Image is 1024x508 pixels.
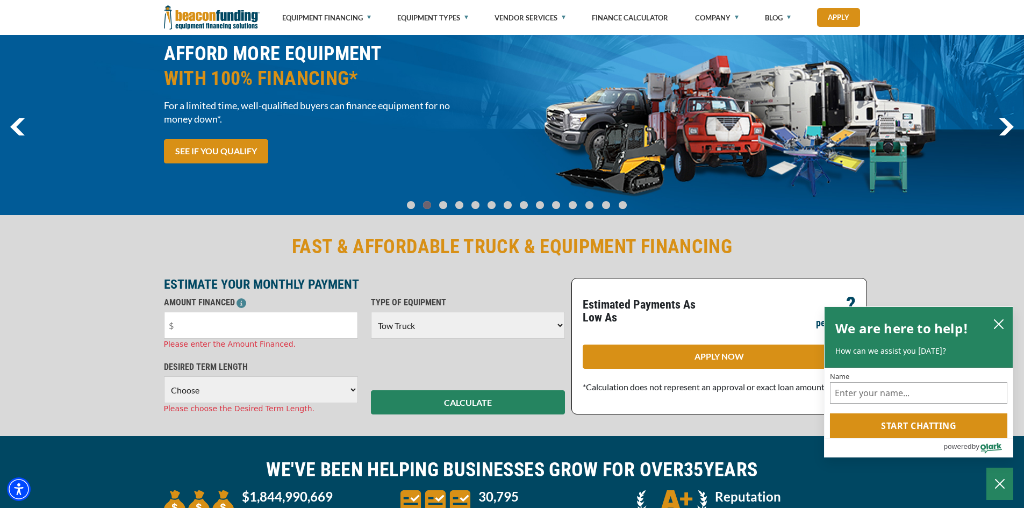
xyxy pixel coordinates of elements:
button: close chatbox [990,316,1007,331]
div: Accessibility Menu [7,477,31,501]
a: Go To Slide 9 [550,201,563,210]
a: Go To Slide 13 [616,201,629,210]
p: TYPE OF EQUIPMENT [371,296,565,309]
a: Go To Slide 6 [502,201,514,210]
a: Go To Slide 2 [437,201,450,210]
a: Go To Slide 8 [534,201,547,210]
p: ? [846,298,856,311]
span: For a limited time, well-qualified buyers can finance equipment for no money down*. [164,99,506,126]
p: per month [816,317,856,330]
a: next [999,118,1014,135]
p: How can we assist you [DATE]? [835,346,1002,356]
input: Name [830,382,1007,404]
p: 30,795 [478,490,582,503]
span: by [972,440,979,453]
label: Name [830,373,1007,380]
button: CALCULATE [371,390,565,414]
span: 35 [684,459,704,481]
a: SEE IF YOU QUALIFY [164,139,268,163]
div: Please enter the Amount Financed. [164,339,358,350]
span: powered [943,440,971,453]
button: Close Chatbox [986,468,1013,500]
h2: WE'VE BEEN HELPING BUSINESSES GROW FOR OVER YEARS [164,457,861,482]
a: Go To Slide 4 [469,201,482,210]
div: Please choose the Desired Term Length. [164,403,358,414]
a: APPLY NOW [583,345,856,369]
a: Go To Slide 3 [453,201,466,210]
h2: AFFORD MORE EQUIPMENT [164,41,506,91]
a: Apply [817,8,860,27]
a: Powered by Olark [943,439,1013,457]
a: Go To Slide 7 [518,201,531,210]
p: Estimated Payments As Low As [583,298,713,324]
button: Start chatting [830,413,1007,438]
span: WITH 100% FINANCING* [164,66,506,91]
a: Go To Slide 0 [405,201,418,210]
p: Reputation [715,490,824,503]
p: DESIRED TERM LENGTH [164,361,358,374]
img: Right Navigator [999,118,1014,135]
span: *Calculation does not represent an approval or exact loan amount. [583,382,826,392]
div: olark chatbox [824,306,1013,458]
a: Go To Slide 5 [485,201,498,210]
h2: FAST & AFFORDABLE TRUCK & EQUIPMENT FINANCING [164,234,861,259]
a: Go To Slide 11 [583,201,596,210]
p: $1,844,990,669 [242,490,349,503]
input: $ [164,312,358,339]
p: ESTIMATE YOUR MONTHLY PAYMENT [164,278,565,291]
a: Go To Slide 10 [566,201,579,210]
h2: We are here to help! [835,318,968,339]
a: Go To Slide 1 [421,201,434,210]
a: previous [10,118,25,135]
img: Left Navigator [10,118,25,135]
p: AMOUNT FINANCED [164,296,358,309]
a: Go To Slide 12 [599,201,613,210]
